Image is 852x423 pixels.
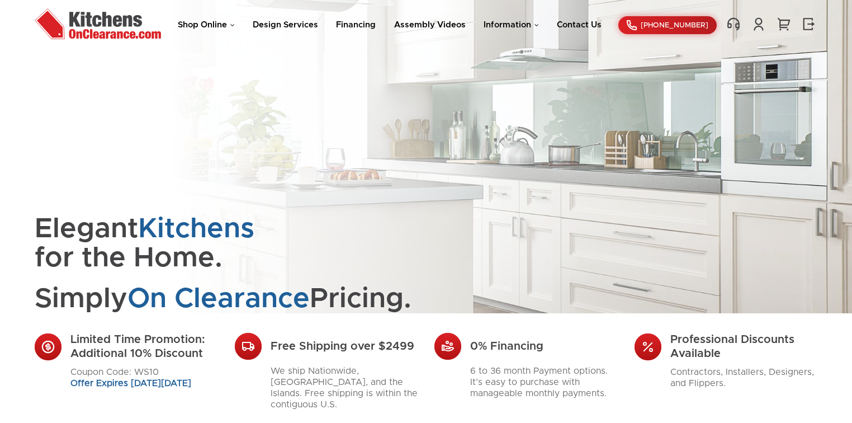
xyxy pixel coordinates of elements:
[271,365,418,410] p: We ship Nationwide, [GEOGRAPHIC_DATA], and the Islands. Free shipping is within the contiguous U.S.
[271,340,418,354] div: Free Shipping over $2499
[394,21,466,29] a: Assembly Videos
[470,365,618,399] p: 6 to 36 month Payment options. It’s easy to purchase with manageable monthly payments.
[127,285,310,313] span: On Clearance
[35,214,309,314] h1: Elegant
[618,16,717,34] a: [PHONE_NUMBER]
[70,333,218,361] div: Limited Time Promotion: Additional 10% Discount
[641,22,708,29] span: [PHONE_NUMBER]
[253,21,318,29] a: Design Services
[138,215,254,243] span: Kitchens
[484,21,539,29] a: Information
[470,340,618,354] div: 0% Financing
[70,379,191,388] span: Offer Expires [DATE][DATE]
[70,366,218,389] p: Coupon Code: WS10
[670,366,818,389] p: Contractors, Installers, Designers, and Flippers.
[670,333,818,361] div: Professional Discounts Available
[178,21,235,29] a: Shop Online
[557,21,602,29] a: Contact Us
[35,244,223,272] span: for the Home.
[35,284,309,314] span: Simply Pricing.
[336,21,376,29] a: Financing
[35,8,161,39] img: Kitchens On Clearance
